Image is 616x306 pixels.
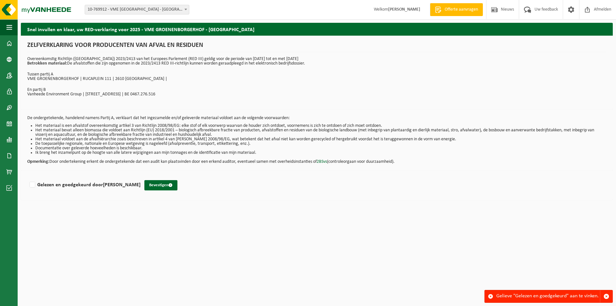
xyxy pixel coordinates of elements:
[27,61,67,66] strong: Betrokken materiaal:
[496,290,600,302] div: Gelieve "Gelezen en goedgekeurd" aan te vinken.
[27,116,606,120] p: De ondergetekende, handelend namens Partij A, verklaart dat het ingezamelde en/of geleverde mater...
[144,180,177,190] button: Bevestigen
[443,6,480,13] span: Offerte aanvragen
[85,5,189,14] span: 10-769912 - VME GROENENBORGERHOF - WILRIJK
[35,142,606,146] li: De toepasselijke regionale, nationale en Europese wetgeving is nageleefd (afvalpreventie, transpo...
[27,155,606,164] p: Door ondertekening erkent de ondergetekende dat een audit kan plaatsvinden door een erkend audito...
[35,137,606,142] li: Het materiaal voldoet aan de afvalhiërarchie zoals beschreven in artikel 4 van [PERSON_NAME] 2008...
[27,159,49,164] strong: Opmerking:
[317,159,327,164] a: 2BSvs
[35,124,606,128] li: Het materiaal is een afvalstof overeenkomstig artikel 3 van Richtlijn 2008/98/EG: elke stof of el...
[27,57,606,66] p: Overeenkomstig Richtlijn ([GEOGRAPHIC_DATA]) 2023/2413 van het Europees Parlement (RED III) geldi...
[35,128,606,137] li: Het materiaal bevat alleen biomassa die voldoet aan Richtlijn (EU) 2018/2001 – biologisch afbreek...
[430,3,483,16] a: Offerte aanvragen
[388,7,420,12] strong: [PERSON_NAME]
[27,92,606,97] p: Vanheede Environment Group | [STREET_ADDRESS] | BE 0467.276.516
[27,77,606,81] p: VME GROENENBORGERHOF | RUCAPLEIN 111 | 2610 [GEOGRAPHIC_DATA] |
[103,182,141,188] strong: [PERSON_NAME]
[28,180,141,190] label: Gelezen en goedgekeurd door
[27,42,606,52] h1: ZELFVERKLARING VOOR PRODUCENTEN VAN AFVAL EN RESIDUEN
[27,88,606,92] p: En partij B
[35,146,606,151] li: Documentatie over geleverde hoeveelheden is beschikbaar.
[35,151,606,155] li: Ik breng het inzamelpunt op de hoogte van alle latere wijzigingen aan mijn tonnages en de identif...
[27,72,606,77] p: Tussen partij A
[21,23,613,35] h2: Snel invullen en klaar, uw RED-verklaring voor 2025 - VME GROENENBORGERHOF - [GEOGRAPHIC_DATA]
